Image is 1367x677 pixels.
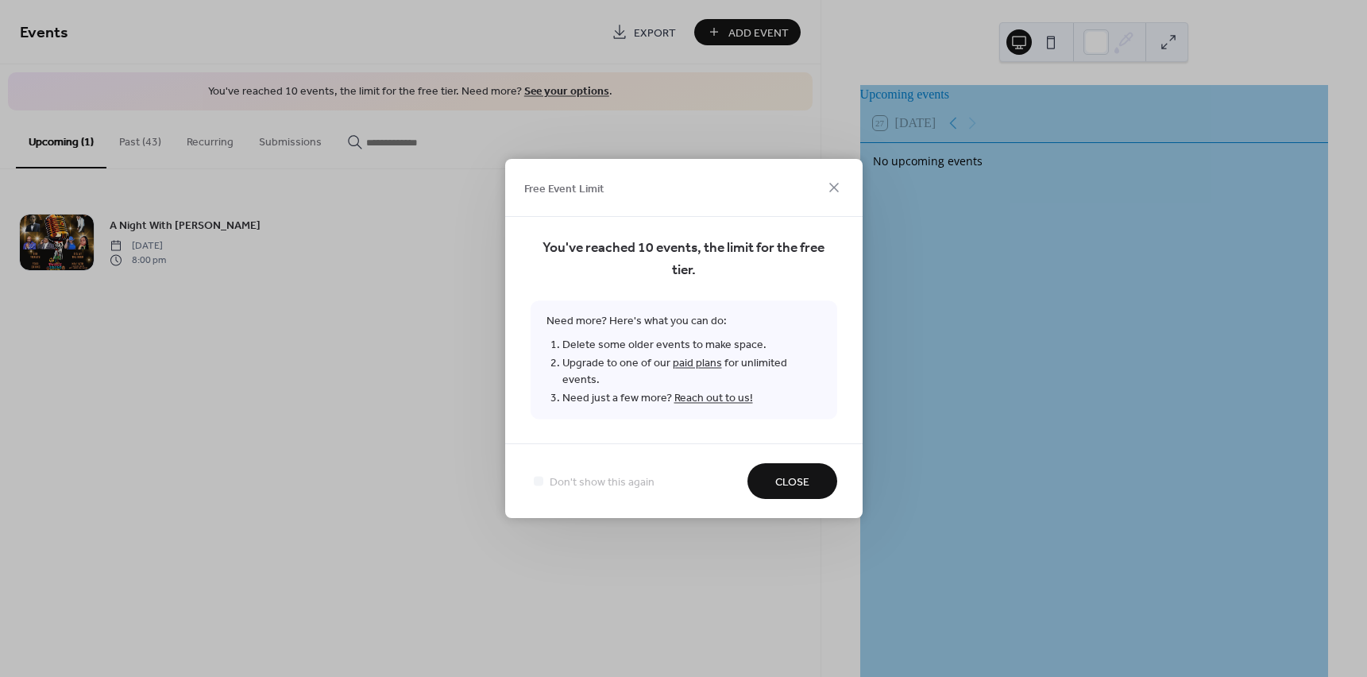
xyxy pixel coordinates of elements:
li: Need just a few more? [562,389,821,408]
li: Upgrade to one of our for unlimited events. [562,354,821,389]
span: Free Event Limit [524,180,604,197]
button: Close [747,463,837,499]
li: Delete some older events to make space. [562,336,821,354]
a: Reach out to us! [674,388,753,409]
span: Don't show this again [550,474,655,491]
a: paid plans [673,353,722,374]
span: Need more? Here's what you can do: [531,301,837,420]
span: Close [775,474,809,491]
span: You've reached 10 events, the limit for the free tier. [531,238,837,282]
